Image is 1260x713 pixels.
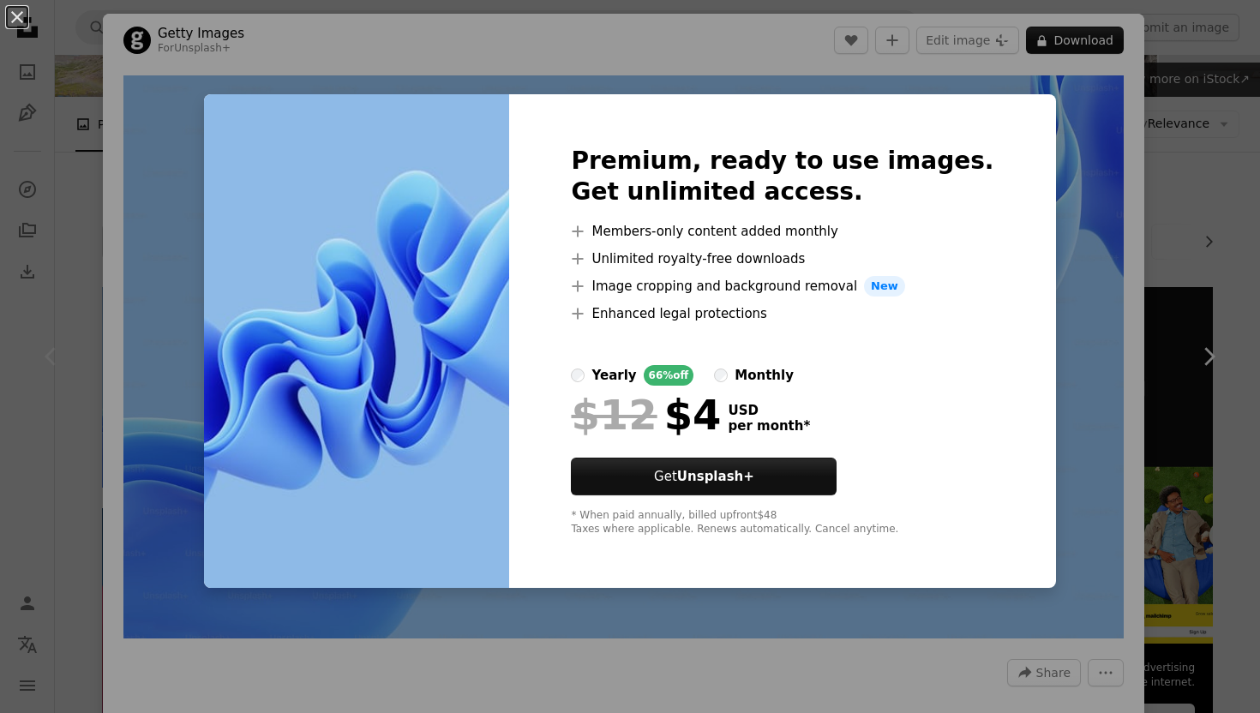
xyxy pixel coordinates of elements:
div: monthly [735,365,794,386]
div: yearly [591,365,636,386]
div: $4 [571,392,721,437]
img: premium_photo-1681400745727-c69f8e47f524 [204,94,509,588]
h2: Premium, ready to use images. Get unlimited access. [571,146,993,207]
div: 66% off [644,365,694,386]
strong: Unsplash+ [677,469,754,484]
span: $12 [571,392,657,437]
div: * When paid annually, billed upfront $48 Taxes where applicable. Renews automatically. Cancel any... [571,509,993,536]
span: per month * [728,418,810,434]
li: Image cropping and background removal [571,276,993,297]
li: Enhanced legal protections [571,303,993,324]
span: New [864,276,905,297]
li: Members-only content added monthly [571,221,993,242]
input: yearly66%off [571,368,585,382]
span: USD [728,403,810,418]
input: monthly [714,368,728,382]
li: Unlimited royalty-free downloads [571,249,993,269]
button: GetUnsplash+ [571,458,837,495]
